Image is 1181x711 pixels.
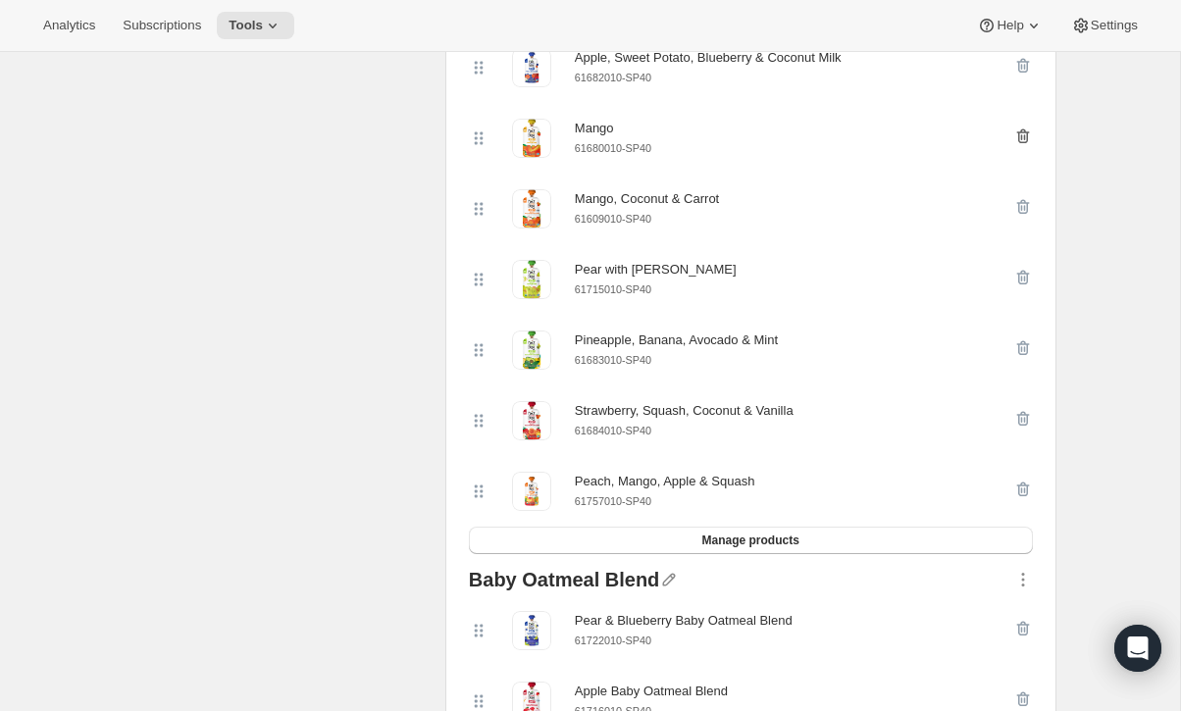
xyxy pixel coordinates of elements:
[575,142,651,154] small: 61680010-SP40
[575,682,728,701] div: Apple Baby Oatmeal Blend
[965,12,1054,39] button: Help
[1114,625,1161,672] div: Open Intercom Messenger
[31,12,107,39] button: Analytics
[512,260,551,299] img: Pear with Ginger
[701,533,798,548] span: Manage products
[575,472,755,491] div: Peach, Mango, Apple & Squash
[1059,12,1150,39] button: Settings
[512,330,551,370] img: Pineapple, Banana, Avocado & Mint
[111,12,213,39] button: Subscriptions
[575,189,719,209] div: Mango, Coconut & Carrot
[575,495,651,507] small: 61757010-SP40
[575,354,651,366] small: 61683010-SP40
[512,119,551,158] img: Mango
[575,48,842,68] div: Apple, Sweet Potato, Blueberry & Coconut Milk
[997,18,1023,33] span: Help
[575,611,793,631] div: Pear & Blueberry Baby Oatmeal Blend
[512,401,551,440] img: Strawberry, Squash, Coconut & Vanilla
[123,18,201,33] span: Subscriptions
[469,570,660,595] div: Baby Oatmeal Blend
[469,527,1033,554] button: Manage products
[575,72,651,83] small: 61682010-SP40
[575,283,651,295] small: 61715010-SP40
[229,18,263,33] span: Tools
[575,213,651,225] small: 61609010-SP40
[575,330,778,350] div: Pineapple, Banana, Avocado & Mint
[575,425,651,436] small: 61684010-SP40
[575,119,651,138] div: Mango
[575,635,651,646] small: 61722010-SP40
[512,189,551,229] img: Mango, Coconut & Carrot
[575,260,737,279] div: Pear with [PERSON_NAME]
[575,401,794,421] div: Strawberry, Squash, Coconut & Vanilla
[512,611,551,650] img: Pear & Blueberry Baby Oatmeal Blend
[217,12,294,39] button: Tools
[512,472,551,511] img: Peach, Mango, Apple & Squash
[1091,18,1138,33] span: Settings
[43,18,95,33] span: Analytics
